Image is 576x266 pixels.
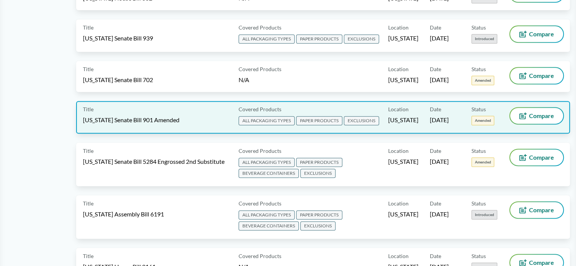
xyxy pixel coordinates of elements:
span: Date [430,199,441,207]
span: ALL PACKAGING TYPES [239,210,295,219]
span: EXCLUSIONS [344,34,379,44]
span: Title [83,65,94,73]
span: [US_STATE] Senate Bill 939 [83,34,153,42]
span: ALL PACKAGING TYPES [239,158,295,167]
span: PAPER PRODUCTS [296,210,342,219]
span: Amended [471,116,494,125]
span: BEVERAGE CONTAINERS [239,221,299,230]
span: Status [471,252,486,260]
span: [US_STATE] [388,116,418,124]
button: Compare [510,202,563,218]
span: Introduced [471,210,497,219]
span: Location [388,105,409,113]
span: PAPER PRODUCTS [296,116,342,125]
span: PAPER PRODUCTS [296,158,342,167]
span: Compare [529,113,554,119]
span: Status [471,105,486,113]
span: Status [471,199,486,207]
span: EXCLUSIONS [300,169,336,178]
span: Status [471,23,486,31]
span: N/A [239,76,249,83]
span: Amended [471,76,494,85]
span: Covered Products [239,105,281,113]
span: Compare [529,31,554,37]
span: Status [471,65,486,73]
span: ALL PACKAGING TYPES [239,34,295,44]
span: Title [83,252,94,260]
span: Location [388,199,409,207]
span: Compare [529,260,554,266]
span: [US_STATE] Assembly Bill 6191 [83,210,164,218]
span: Compare [529,154,554,160]
span: [DATE] [430,210,449,218]
span: [US_STATE] Senate Bill 901 Amended [83,116,180,124]
button: Compare [510,149,563,165]
span: Compare [529,207,554,213]
span: [DATE] [430,157,449,166]
span: Date [430,105,441,113]
span: Amended [471,157,494,167]
span: Compare [529,73,554,79]
span: Location [388,65,409,73]
span: [US_STATE] [388,210,418,218]
span: Title [83,105,94,113]
span: BEVERAGE CONTAINERS [239,169,299,178]
span: Date [430,65,441,73]
span: [DATE] [430,76,449,84]
button: Compare [510,108,563,124]
span: Title [83,199,94,207]
span: Covered Products [239,252,281,260]
span: Date [430,23,441,31]
span: Location [388,147,409,155]
span: [US_STATE] [388,157,418,166]
button: Compare [510,26,563,42]
span: ALL PACKAGING TYPES [239,116,295,125]
span: Date [430,147,441,155]
button: Compare [510,68,563,84]
span: [US_STATE] [388,76,418,84]
span: Location [388,23,409,31]
span: Covered Products [239,65,281,73]
span: EXCLUSIONS [300,221,336,230]
span: Status [471,147,486,155]
span: [DATE] [430,34,449,42]
span: [US_STATE] Senate Bill 702 [83,76,153,84]
span: Covered Products [239,199,281,207]
span: Location [388,252,409,260]
span: [DATE] [430,116,449,124]
span: Covered Products [239,23,281,31]
span: EXCLUSIONS [344,116,379,125]
span: Title [83,147,94,155]
span: [US_STATE] Senate Bill 5284 Engrossed 2nd Substitute [83,157,225,166]
span: Introduced [471,34,497,44]
span: Covered Products [239,147,281,155]
span: [US_STATE] [388,34,418,42]
span: PAPER PRODUCTS [296,34,342,44]
span: Title [83,23,94,31]
span: Date [430,252,441,260]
